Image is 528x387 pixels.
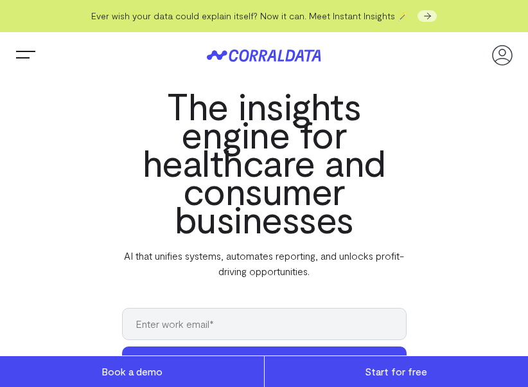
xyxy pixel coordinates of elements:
button: Start for free [122,346,407,379]
button: Trigger Menu [13,42,39,68]
input: Enter work email* [122,308,407,340]
span: Start for free [365,365,427,377]
span: Book a demo [101,365,163,377]
h1: The insights engine for healthcare and consumer businesses [122,91,407,233]
p: AI that unifies systems, automates reporting, and unlocks profit-driving opportunities. [122,248,407,279]
span: Ever wish your data could explain itself? Now it can. Meet Instant Insights 🪄 [91,10,409,21]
